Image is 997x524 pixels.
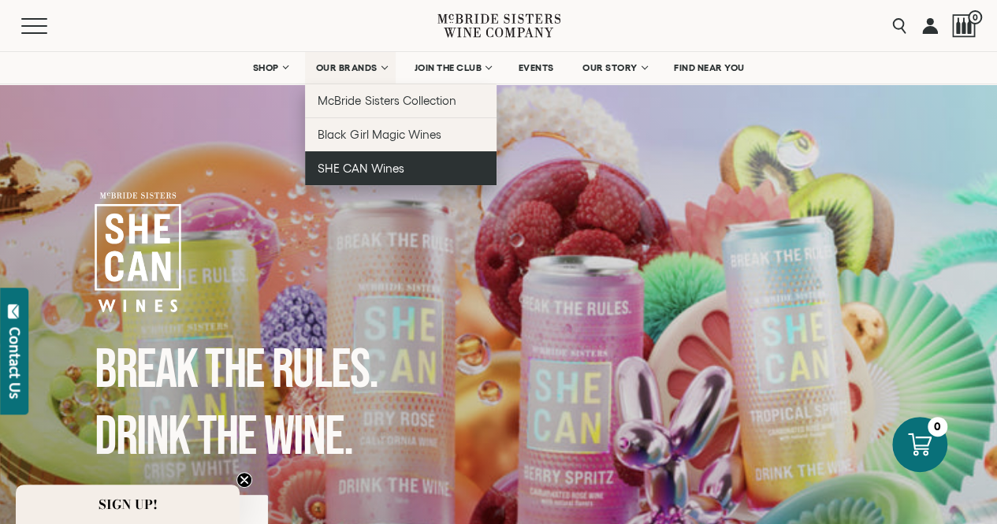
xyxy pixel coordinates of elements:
span: OUR STORY [582,62,638,73]
span: 0 [968,10,982,24]
span: Wine. [263,404,352,470]
button: Close teaser [236,472,252,488]
span: Break [95,337,198,403]
a: SHOP [242,52,297,84]
span: FIND NEAR YOU [674,62,745,73]
span: SIGN UP! [99,495,158,514]
button: Mobile Menu Trigger [21,18,78,34]
span: McBride Sisters Collection [318,94,456,107]
a: OUR STORY [572,52,657,84]
div: 0 [928,417,947,437]
div: Contact Us [7,327,23,399]
span: JOIN THE CLUB [414,62,482,73]
span: Rules. [271,337,378,403]
span: EVENTS [519,62,554,73]
span: Drink [95,404,190,470]
span: SHOP [252,62,279,73]
span: Black Girl Magic Wines [318,128,441,141]
a: JOIN THE CLUB [404,52,500,84]
span: SHE CAN Wines [318,162,404,175]
a: EVENTS [508,52,564,84]
span: the [197,404,256,470]
a: Black Girl Magic Wines [305,117,497,151]
a: SHE CAN Wines [305,151,497,185]
a: FIND NEAR YOU [664,52,755,84]
span: OUR BRANDS [315,62,377,73]
span: the [205,337,264,403]
div: SIGN UP!Close teaser [16,485,240,524]
a: OUR BRANDS [305,52,396,84]
a: McBride Sisters Collection [305,84,497,117]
